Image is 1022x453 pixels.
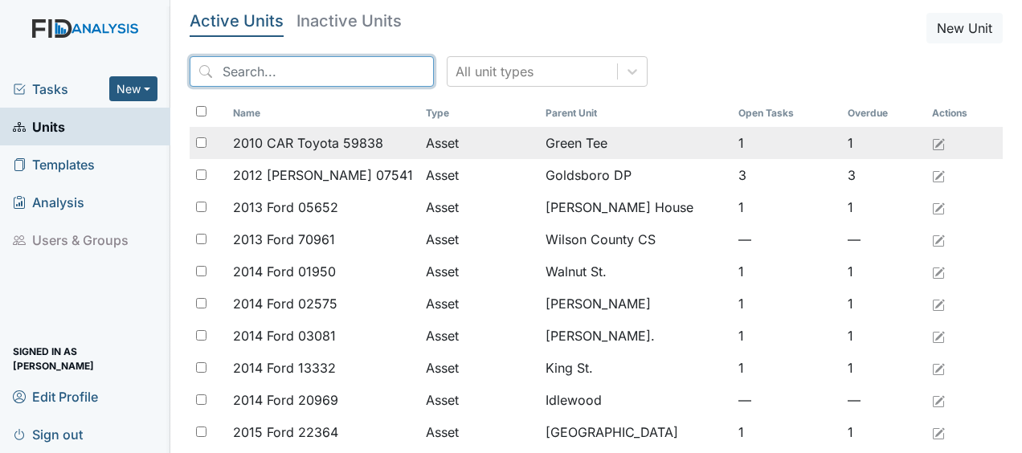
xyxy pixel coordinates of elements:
td: [GEOGRAPHIC_DATA] [539,416,732,448]
a: Tasks [13,80,109,99]
h5: Inactive Units [296,13,402,29]
td: 1 [841,191,926,223]
td: [PERSON_NAME] [539,288,732,320]
td: 1 [732,352,841,384]
span: 2012 [PERSON_NAME] 07541 [233,165,413,185]
input: Toggle All Rows Selected [196,106,206,116]
td: 1 [841,127,926,159]
td: 1 [732,255,841,288]
th: Toggle SortBy [841,100,926,127]
td: Green Tee [539,127,732,159]
button: New Unit [926,13,1003,43]
span: Analysis [13,190,84,214]
input: Search... [190,56,434,87]
td: 1 [732,288,841,320]
span: Units [13,114,65,139]
td: Goldsboro DP [539,159,732,191]
button: New [109,76,157,101]
td: 1 [732,127,841,159]
td: 1 [841,416,926,448]
td: 1 [841,352,926,384]
td: Asset [419,159,539,191]
td: — [841,223,926,255]
td: Asset [419,288,539,320]
td: Walnut St. [539,255,732,288]
span: 2015 Ford 22364 [233,422,338,442]
th: Actions [926,100,1003,127]
a: Edit [932,198,945,217]
span: 2010 CAR Toyota 59838 [233,133,383,153]
td: 1 [841,288,926,320]
td: [PERSON_NAME] House [539,191,732,223]
td: Idlewood [539,384,732,416]
div: All unit types [456,62,533,81]
th: Toggle SortBy [539,100,732,127]
th: Toggle SortBy [419,100,539,127]
td: 1 [732,191,841,223]
span: 2013 Ford 05652 [233,198,338,217]
a: Edit [932,262,945,281]
span: Templates [13,152,95,177]
a: Edit [932,294,945,313]
span: 2014 Ford 01950 [233,262,336,281]
td: 1 [732,320,841,352]
th: Toggle SortBy [732,100,841,127]
span: 2014 Ford 13332 [233,358,336,377]
span: 2014 Ford 02575 [233,294,337,313]
a: Edit [932,165,945,185]
td: 1 [841,320,926,352]
a: Edit [932,358,945,377]
td: — [732,384,841,416]
span: Edit Profile [13,384,98,409]
td: Asset [419,255,539,288]
td: — [732,223,841,255]
span: 2014 Ford 03081 [233,326,336,345]
td: 1 [732,416,841,448]
td: 3 [841,159,926,191]
td: Asset [419,191,539,223]
a: Edit [932,422,945,442]
td: Asset [419,320,539,352]
td: Asset [419,223,539,255]
a: Edit [932,326,945,345]
td: Wilson County CS [539,223,732,255]
td: [PERSON_NAME]. [539,320,732,352]
td: King St. [539,352,732,384]
a: Edit [932,390,945,410]
td: 1 [841,255,926,288]
span: Signed in as [PERSON_NAME] [13,346,157,371]
td: 3 [732,159,841,191]
a: Edit [932,230,945,249]
span: 2013 Ford 70961 [233,230,335,249]
span: 2014 Ford 20969 [233,390,338,410]
a: Edit [932,133,945,153]
td: Asset [419,127,539,159]
h5: Active Units [190,13,284,29]
th: Toggle SortBy [227,100,419,127]
span: Sign out [13,422,83,447]
td: Asset [419,384,539,416]
td: Asset [419,416,539,448]
td: Asset [419,352,539,384]
td: — [841,384,926,416]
